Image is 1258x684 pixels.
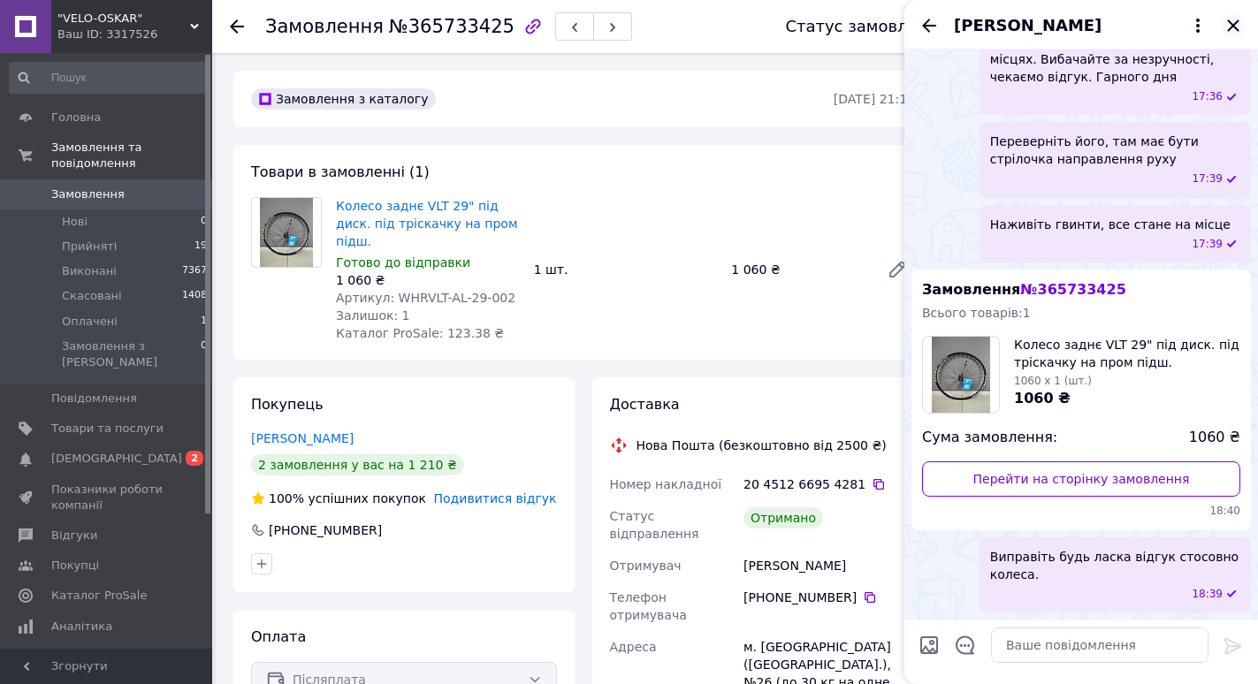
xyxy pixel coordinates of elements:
[1014,390,1071,407] span: 1060 ₴
[51,186,125,202] span: Замовлення
[51,391,137,407] span: Повідомлення
[336,255,470,270] span: Готово до відправки
[51,110,101,125] span: Головна
[269,491,304,505] span: 100%
[990,216,1231,233] span: Наживіть гвинти, все стане на місце
[1192,237,1223,252] span: 17:39 12.10.2025
[1192,171,1223,186] span: 17:39 12.10.2025
[743,507,823,528] div: Отримано
[182,263,207,279] span: 7367
[922,461,1240,497] a: Перейти на сторінку замовлення
[632,437,891,454] div: Нова Пошта (безкоштовно від 2500 ₴)
[62,338,201,370] span: Замовлення з [PERSON_NAME]
[230,18,244,35] div: Повернутися назад
[201,338,207,370] span: 0
[610,396,680,413] span: Доставка
[922,306,1031,320] span: Всього товарів: 1
[62,263,117,279] span: Виконані
[1014,336,1240,371] span: Колесо заднє VLT 29" під диск. під тріскачку на пром підш.
[954,14,1102,37] span: [PERSON_NAME]
[1020,281,1125,298] span: № 365733425
[743,475,915,493] div: 20 4512 6695 4281
[610,640,657,654] span: Адреса
[1192,89,1223,104] span: 17:36 12.10.2025
[610,509,699,541] span: Статус відправлення
[880,252,915,287] a: Редагувати
[610,477,722,491] span: Номер накладної
[336,291,515,305] span: Артикул: WHRVLT-AL-29-002
[51,140,212,171] span: Замовлення та повідомлення
[954,634,977,657] button: Відкрити шаблони відповідей
[336,326,504,340] span: Каталог ProSale: 123.38 ₴
[527,257,725,282] div: 1 шт.
[57,27,212,42] div: Ваш ID: 3317526
[785,18,948,35] div: Статус замовлення
[51,451,182,467] span: [DEMOGRAPHIC_DATA]
[62,314,118,330] span: Оплачені
[260,198,312,267] img: Колесо заднє VLT 29" під диск. під тріскачку на пром підш.
[182,288,207,304] span: 1408
[251,163,430,180] span: Товари в замовленні (1)
[922,428,1057,448] span: Сума замовлення:
[434,491,557,505] span: Подивитися відгук
[51,421,164,437] span: Товари та послуги
[610,559,682,573] span: Отримувач
[194,239,207,255] span: 19
[834,92,915,106] time: [DATE] 21:19
[990,133,1240,168] span: Переверніть його, там має бути стрілочка направлення руху
[919,15,940,36] button: Назад
[201,214,207,230] span: 0
[9,62,209,94] input: Пошук
[267,521,384,539] div: [PHONE_NUMBER]
[336,271,520,289] div: 1 060 ₴
[724,257,873,282] div: 1 060 ₴
[922,504,1240,519] span: 18:40 12.10.2025
[251,396,324,413] span: Покупець
[389,16,515,37] span: №365733425
[62,214,88,230] span: Нові
[336,199,517,248] a: Колесо заднє VLT 29" під диск. під тріскачку на пром підш.
[1014,375,1092,387] span: 1060 x 1 (шт.)
[610,590,687,622] span: Телефон отримувача
[922,281,1126,298] span: Замовлення
[251,490,426,507] div: успішних покупок
[251,431,354,445] a: [PERSON_NAME]
[954,14,1208,37] button: [PERSON_NAME]
[62,239,117,255] span: Прийняті
[51,619,112,635] span: Аналітика
[251,628,306,645] span: Оплата
[51,482,164,513] span: Показники роботи компанії
[990,33,1240,86] span: Супер. Дуже раді що все на своїх місцях. Вибачайте за незручності, чекаємо відгук. Гарного дня
[336,308,410,323] span: Залишок: 1
[265,16,384,37] span: Замовлення
[201,314,207,330] span: 1
[1189,428,1240,448] span: 1060 ₴
[740,550,919,581] div: [PERSON_NAME]
[186,451,203,466] span: 2
[1192,587,1223,602] span: 18:39 12.10.2025
[990,548,1240,583] span: Виправіть будь ласка відгук стосовно колеса.
[743,589,915,606] div: [PHONE_NUMBER]
[51,528,97,543] span: Відгуки
[932,337,989,413] img: 5903370647_w100_h100_koleso-zadnye-vlt.jpg
[57,11,190,27] span: "VELO-OSKAR"
[1223,15,1244,36] button: Закрити
[251,88,436,110] div: Замовлення з каталогу
[251,454,464,475] div: 2 замовлення у вас на 1 210 ₴
[51,558,99,574] span: Покупці
[51,588,147,604] span: Каталог ProSale
[62,288,122,304] span: Скасовані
